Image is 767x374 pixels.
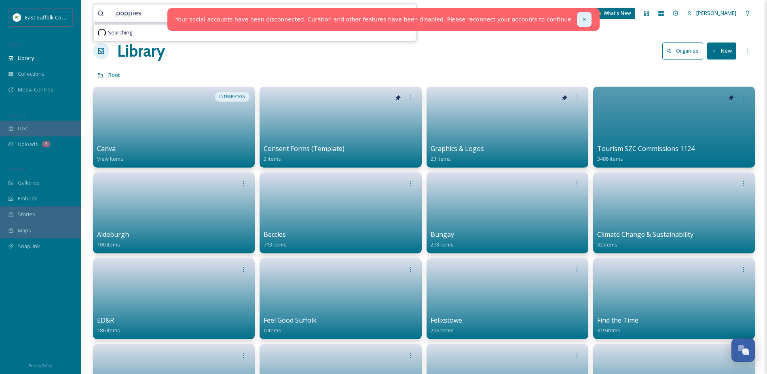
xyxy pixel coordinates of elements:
a: Your social accounts have been disconnected. Curation and other features have been disabled. Plea... [175,15,573,24]
button: New [707,42,736,59]
span: East Suffolk Council [25,13,73,21]
a: Library [117,39,165,63]
span: View Items [97,155,123,162]
span: Root [108,71,120,79]
span: Bungay [431,230,454,239]
span: Aldeburgh [97,230,129,239]
span: 206 items [431,327,454,334]
span: Uploads [18,140,38,148]
span: WIDGETS [8,166,27,172]
button: Open Chat [731,338,755,362]
span: MEDIA [8,42,22,48]
span: 713 items [264,241,287,248]
span: INTEGRATION [219,94,245,100]
span: Galleries [18,179,40,187]
span: UGC [18,125,29,132]
a: Aldeburgh100 items [97,231,129,248]
span: 2 items [264,155,281,162]
span: 186 items [97,327,120,334]
img: ESC%20Logo.png [13,13,21,21]
span: Find the Time [597,316,638,325]
span: Collections [18,70,44,78]
a: ED&R186 items [97,317,120,334]
a: Tourism SZC Commissions 11243486 items [597,145,695,162]
a: Bungay273 items [431,231,454,248]
span: Beccles [264,230,286,239]
a: Beccles713 items [264,231,287,248]
span: Consent Forms (Template) [264,144,344,153]
a: Graphics & Logos23 items [431,145,484,162]
span: Privacy Policy [29,363,52,368]
span: Searching [108,29,132,36]
span: Feel Good Suffolk [264,316,317,325]
a: What's New [595,8,635,19]
span: Library [18,54,34,62]
span: Stories [18,210,35,218]
span: Climate Change & Sustainability [597,230,693,239]
a: Root [108,70,120,80]
span: Canva [97,144,116,153]
span: SnapLink [18,242,40,250]
a: Felixstowe206 items [431,317,462,334]
span: [PERSON_NAME] [696,9,736,17]
span: 273 items [431,241,454,248]
div: Search [387,5,412,21]
a: Privacy Policy [29,360,52,370]
span: Media Centres [18,86,53,93]
span: COLLECT [8,112,25,118]
button: Organise [662,42,703,59]
span: 23 items [431,155,451,162]
span: 319 items [597,327,620,334]
span: Embeds [18,195,38,202]
span: Maps [18,227,31,234]
span: ED&R [97,316,114,325]
span: Graphics & Logos [431,144,484,153]
a: [PERSON_NAME] [683,5,740,21]
span: 3486 items [597,155,623,162]
input: Search your library [112,4,372,22]
span: Felixstowe [431,316,462,325]
span: Tourism SZC Commissions 1124 [597,144,695,153]
span: 100 items [97,241,120,248]
a: Climate Change & Sustainability32 items [597,231,693,248]
a: Consent Forms (Template)2 items [264,145,344,162]
span: 32 items [597,241,617,248]
a: INTEGRATIONCanvaView Items [93,87,255,168]
span: 0 items [264,327,281,334]
a: Find the Time319 items [597,317,638,334]
a: Feel Good Suffolk0 items [264,317,317,334]
div: 3 [42,141,50,147]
